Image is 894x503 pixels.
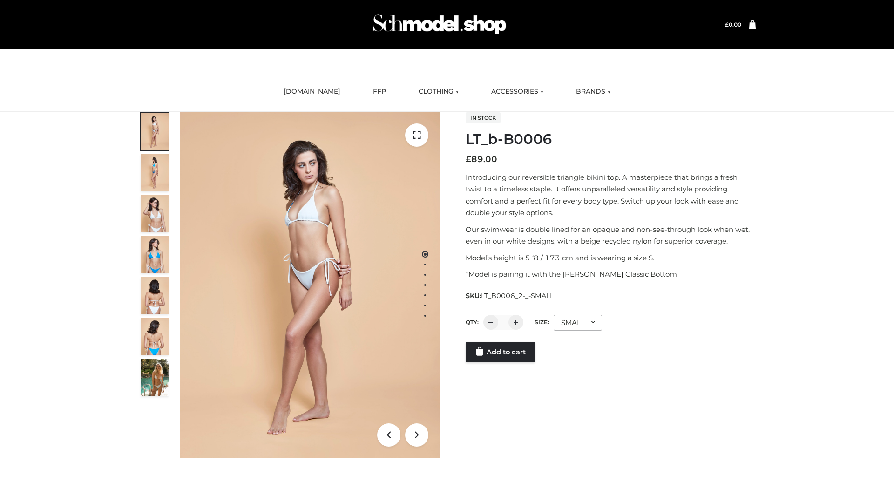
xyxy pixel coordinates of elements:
span: £ [725,21,729,28]
label: Size: [535,319,549,326]
a: CLOTHING [412,82,466,102]
img: ArielClassicBikiniTop_CloudNine_AzureSky_OW114ECO_8-scaled.jpg [141,318,169,355]
p: Our swimwear is double lined for an opaque and non-see-through look when wet, even in our white d... [466,224,756,247]
bdi: 89.00 [466,154,497,164]
span: In stock [466,112,501,123]
bdi: 0.00 [725,21,741,28]
span: £ [466,154,471,164]
img: Schmodel Admin 964 [370,6,509,43]
p: *Model is pairing it with the [PERSON_NAME] Classic Bottom [466,268,756,280]
img: Arieltop_CloudNine_AzureSky2.jpg [141,359,169,396]
img: ArielClassicBikiniTop_CloudNine_AzureSky_OW114ECO_2-scaled.jpg [141,154,169,191]
a: FFP [366,82,393,102]
p: Introducing our reversible triangle bikini top. A masterpiece that brings a fresh twist to a time... [466,171,756,219]
img: ArielClassicBikiniTop_CloudNine_AzureSky_OW114ECO_1 [180,112,440,458]
label: QTY: [466,319,479,326]
img: ArielClassicBikiniTop_CloudNine_AzureSky_OW114ECO_1-scaled.jpg [141,113,169,150]
a: ACCESSORIES [484,82,550,102]
h1: LT_b-B0006 [466,131,756,148]
img: ArielClassicBikiniTop_CloudNine_AzureSky_OW114ECO_7-scaled.jpg [141,277,169,314]
span: SKU: [466,290,555,301]
span: LT_B0006_2-_-SMALL [481,292,554,300]
div: SMALL [554,315,602,331]
a: [DOMAIN_NAME] [277,82,347,102]
a: BRANDS [569,82,617,102]
img: ArielClassicBikiniTop_CloudNine_AzureSky_OW114ECO_3-scaled.jpg [141,195,169,232]
img: ArielClassicBikiniTop_CloudNine_AzureSky_OW114ECO_4-scaled.jpg [141,236,169,273]
a: £0.00 [725,21,741,28]
p: Model’s height is 5 ‘8 / 173 cm and is wearing a size S. [466,252,756,264]
a: Add to cart [466,342,535,362]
